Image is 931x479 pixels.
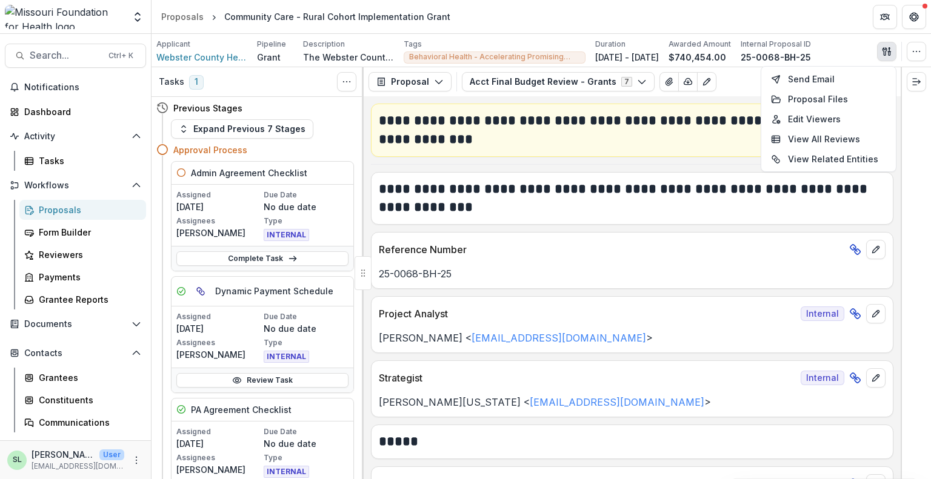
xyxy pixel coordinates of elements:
[264,311,349,322] p: Due Date
[741,39,811,50] p: Internal Proposal ID
[39,394,136,406] div: Constituents
[39,271,136,283] div: Payments
[5,102,146,122] a: Dashboard
[176,226,261,239] p: [PERSON_NAME]
[379,306,796,321] p: Project Analyst
[595,39,626,50] p: Duration
[176,437,261,450] p: [DATE]
[5,44,146,68] button: Search...
[303,39,345,50] p: Description
[176,373,349,388] a: Review Task
[5,5,124,29] img: Missouri Foundation for Health logo
[191,167,307,179] h5: Admin Agreement Checklist
[19,390,146,410] a: Constituents
[24,180,127,191] span: Workflows
[30,50,101,61] span: Search...
[176,200,261,213] p: [DATE]
[176,322,261,335] p: [DATE]
[264,229,309,241] span: INTERNAL
[264,466,309,478] span: INTERNAL
[257,39,286,50] p: Pipeline
[39,203,136,216] div: Proposals
[159,77,184,87] h3: Tasks
[264,351,309,363] span: INTERNAL
[264,337,349,348] p: Type
[39,293,136,306] div: Grantee Reports
[24,82,141,93] span: Notifications
[379,266,886,281] p: 25-0068-BH-25
[24,348,127,358] span: Contacts
[19,267,146,287] a: Payments
[303,51,394,64] p: The Webster County Health Unit proposes a Community Care Team to connect residents with essential...
[32,461,124,472] p: [EMAIL_ADDRESS][DOMAIN_NAME]
[13,456,22,464] div: Sada Lindsey
[39,154,136,167] div: Tasks
[156,51,247,64] a: Webster County Health Unit
[595,51,659,64] p: [DATE] - [DATE]
[171,119,313,139] button: Expand Previous 7 Stages
[191,282,210,301] button: View dependent tasks
[156,8,209,25] a: Proposals
[264,200,349,213] p: No due date
[176,463,261,476] p: [PERSON_NAME]
[24,105,136,118] div: Dashboard
[19,289,146,309] a: Grantee Reports
[32,448,95,461] p: [PERSON_NAME]
[39,248,136,261] div: Reviewers
[19,368,146,388] a: Grantees
[215,285,333,297] h5: Dynamic Payment Schedule
[5,437,146,457] button: Open Data & Reporting
[156,39,190,50] p: Applicant
[176,452,261,463] p: Assignees
[99,449,124,460] p: User
[669,39,731,50] p: Awarded Amount
[129,5,146,29] button: Open entity switcher
[472,332,646,344] a: [EMAIL_ADDRESS][DOMAIN_NAME]
[907,72,926,91] button: Expand right
[129,453,144,467] button: More
[176,348,261,361] p: [PERSON_NAME]
[866,240,886,259] button: edit
[530,396,704,408] a: [EMAIL_ADDRESS][DOMAIN_NAME]
[659,72,679,91] button: View Attached Files
[19,412,146,432] a: Communications
[5,343,146,363] button: Open Contacts
[176,311,261,322] p: Assigned
[39,416,136,429] div: Communications
[5,127,146,146] button: Open Activity
[337,72,356,91] button: Toggle View Cancelled Tasks
[176,216,261,226] p: Assignees
[19,200,146,220] a: Proposals
[462,72,655,91] button: Acct Final Budget Review - Grants7
[176,426,261,437] p: Assigned
[5,176,146,195] button: Open Workflows
[19,151,146,171] a: Tasks
[379,371,796,385] p: Strategist
[379,331,886,345] p: [PERSON_NAME] < >
[176,190,261,200] p: Assigned
[866,304,886,323] button: edit
[669,51,726,64] p: $740,454.00
[161,10,204,23] div: Proposals
[173,102,242,114] h4: Previous Stages
[106,49,136,62] div: Ctrl + K
[264,216,349,226] p: Type
[257,51,281,64] p: Grant
[379,242,844,257] p: Reference Number
[24,131,127,142] span: Activity
[39,226,136,239] div: Form Builder
[189,75,204,90] span: 1
[176,251,349,266] a: Complete Task
[801,306,844,321] span: Internal
[264,437,349,450] p: No due date
[264,190,349,200] p: Due Date
[19,222,146,242] a: Form Builder
[697,72,716,91] button: Edit as form
[866,368,886,388] button: edit
[173,144,247,156] h4: Approval Process
[801,371,844,385] span: Internal
[176,337,261,348] p: Assignees
[5,78,146,97] button: Notifications
[404,39,422,50] p: Tags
